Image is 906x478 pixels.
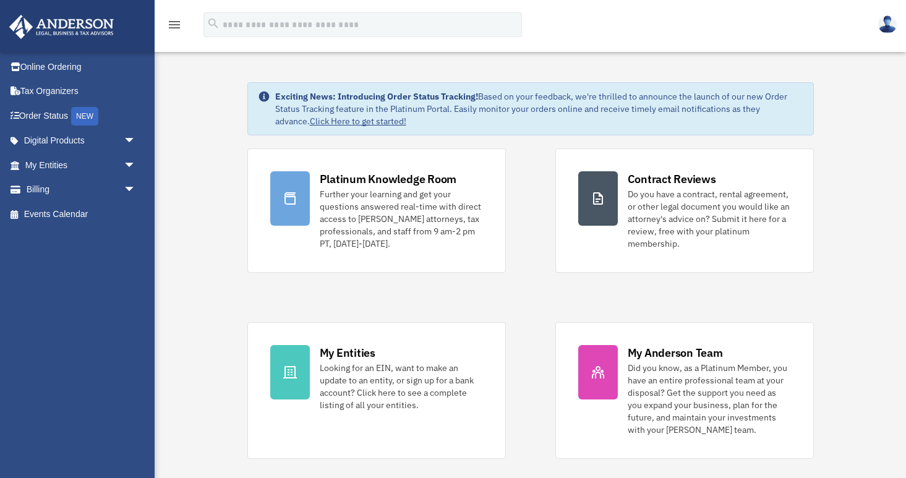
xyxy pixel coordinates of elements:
[247,322,506,459] a: My Entities Looking for an EIN, want to make an update to an entity, or sign up for a bank accoun...
[6,15,118,39] img: Anderson Advisors Platinum Portal
[247,148,506,273] a: Platinum Knowledge Room Further your learning and get your questions answered real-time with dire...
[275,91,478,102] strong: Exciting News: Introducing Order Status Tracking!
[628,345,723,361] div: My Anderson Team
[124,177,148,203] span: arrow_drop_down
[167,17,182,32] i: menu
[9,202,155,226] a: Events Calendar
[320,171,457,187] div: Platinum Knowledge Room
[628,188,791,250] div: Do you have a contract, rental agreement, or other legal document you would like an attorney's ad...
[124,153,148,178] span: arrow_drop_down
[310,116,406,127] a: Click Here to get started!
[555,148,814,273] a: Contract Reviews Do you have a contract, rental agreement, or other legal document you would like...
[167,22,182,32] a: menu
[9,103,155,129] a: Order StatusNEW
[9,129,155,153] a: Digital Productsarrow_drop_down
[320,188,483,250] div: Further your learning and get your questions answered real-time with direct access to [PERSON_NAM...
[71,107,98,126] div: NEW
[9,79,155,104] a: Tax Organizers
[878,15,897,33] img: User Pic
[320,362,483,411] div: Looking for an EIN, want to make an update to an entity, or sign up for a bank account? Click her...
[628,171,716,187] div: Contract Reviews
[9,153,155,177] a: My Entitiesarrow_drop_down
[628,362,791,436] div: Did you know, as a Platinum Member, you have an entire professional team at your disposal? Get th...
[9,177,155,202] a: Billingarrow_drop_down
[320,345,375,361] div: My Entities
[124,129,148,154] span: arrow_drop_down
[275,90,803,127] div: Based on your feedback, we're thrilled to announce the launch of our new Order Status Tracking fe...
[9,54,155,79] a: Online Ordering
[555,322,814,459] a: My Anderson Team Did you know, as a Platinum Member, you have an entire professional team at your...
[207,17,220,30] i: search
